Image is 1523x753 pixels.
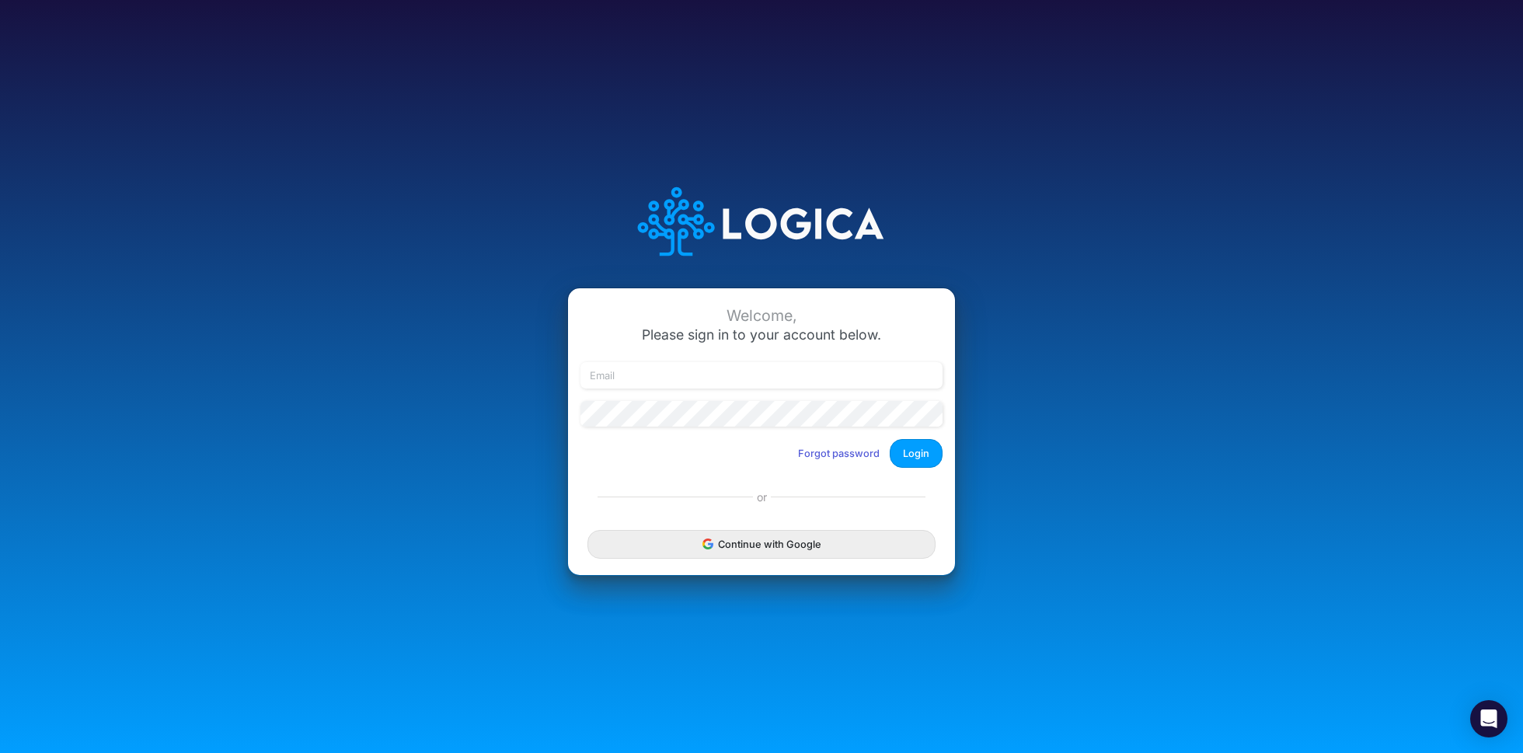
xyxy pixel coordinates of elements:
input: Email [580,362,943,389]
button: Forgot password [788,441,890,466]
span: Please sign in to your account below. [642,326,881,343]
button: Login [890,439,943,468]
div: Open Intercom Messenger [1470,700,1507,737]
div: Welcome, [580,307,943,325]
button: Continue with Google [587,530,936,559]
